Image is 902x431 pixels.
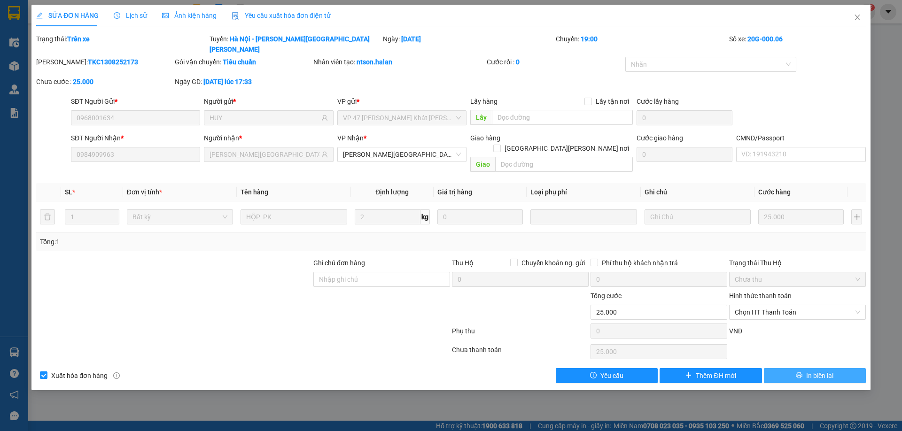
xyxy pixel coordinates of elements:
[470,110,492,125] span: Lấy
[581,35,598,43] b: 19:00
[735,272,860,286] span: Chưa thu
[232,12,239,20] img: icon
[209,34,382,54] div: Tuyến:
[729,327,742,335] span: VND
[736,133,865,143] div: CMND/Passport
[470,134,500,142] span: Giao hàng
[556,368,658,383] button: exclamation-circleYêu cầu
[313,259,365,267] label: Ghi chú đơn hàng
[451,326,590,342] div: Phụ thu
[114,12,147,19] span: Lịch sử
[437,188,472,196] span: Giá trị hàng
[47,370,111,381] span: Xuất hóa đơn hàng
[735,305,860,319] span: Chọn HT Thanh Toán
[645,209,751,224] input: Ghi Chú
[437,209,523,224] input: 0
[696,370,736,381] span: Thêm ĐH mới
[806,370,833,381] span: In biên lai
[747,35,783,43] b: 20G-000.06
[36,77,173,87] div: Chưa cước :
[337,134,364,142] span: VP Nhận
[113,372,120,379] span: info-circle
[796,372,802,379] span: printer
[337,96,467,107] div: VP gửi
[518,258,589,268] span: Chuyển khoản ng. gửi
[555,34,728,54] div: Chuyến:
[73,78,93,85] b: 25.000
[527,183,640,201] th: Loại phụ phí
[65,188,72,196] span: SL
[637,110,732,125] input: Cước lấy hàng
[162,12,217,19] span: Ảnh kiện hàng
[375,188,409,196] span: Định lượng
[492,110,633,125] input: Dọc đường
[88,58,138,66] b: TKC1308252173
[71,133,200,143] div: SĐT Người Nhận
[210,149,319,160] input: Tên người nhận
[321,151,328,158] span: user
[729,292,792,300] label: Hình thức thanh toán
[382,34,555,54] div: Ngày:
[637,98,679,105] label: Cước lấy hàng
[232,12,331,19] span: Yêu cầu xuất hóa đơn điện tử
[470,157,495,172] span: Giao
[729,258,866,268] div: Trạng thái Thu Hộ
[67,35,90,43] b: Trên xe
[637,134,683,142] label: Cước giao hàng
[343,147,461,162] span: VP Vĩnh Yên
[637,147,732,162] input: Cước giao hàng
[321,115,328,121] span: user
[175,57,311,67] div: Gói vận chuyển:
[591,292,622,300] span: Tổng cước
[175,77,311,87] div: Ngày GD:
[210,113,319,123] input: Tên người gửi
[641,183,754,201] th: Ghi chú
[598,258,682,268] span: Phí thu hộ khách nhận trả
[851,209,862,224] button: plus
[210,35,370,53] b: Hà Nội - [PERSON_NAME][GEOGRAPHIC_DATA][PERSON_NAME]
[204,133,333,143] div: Người nhận
[127,188,162,196] span: Đơn vị tính
[343,111,461,125] span: VP 47 Trần Khát Chân
[204,96,333,107] div: Người gửi
[313,57,485,67] div: Nhân viên tạo:
[313,272,450,287] input: Ghi chú đơn hàng
[241,209,347,224] input: VD: Bàn, Ghế
[758,188,791,196] span: Cước hàng
[844,5,871,31] button: Close
[451,345,590,361] div: Chưa thanh toán
[223,58,256,66] b: Tiêu chuẩn
[203,78,252,85] b: [DATE] lúc 17:33
[241,188,268,196] span: Tên hàng
[660,368,762,383] button: plusThêm ĐH mới
[854,14,861,21] span: close
[470,98,498,105] span: Lấy hàng
[685,372,692,379] span: plus
[36,12,99,19] span: SỬA ĐƠN HÀNG
[516,58,520,66] b: 0
[501,143,633,154] span: [GEOGRAPHIC_DATA][PERSON_NAME] nơi
[487,57,623,67] div: Cước rồi :
[132,210,227,224] span: Bất kỳ
[600,370,623,381] span: Yêu cầu
[758,209,844,224] input: 0
[114,12,120,19] span: clock-circle
[36,12,43,19] span: edit
[71,96,200,107] div: SĐT Người Gửi
[40,209,55,224] button: delete
[592,96,633,107] span: Lấy tận nơi
[728,34,867,54] div: Số xe:
[357,58,392,66] b: ntson.halan
[420,209,430,224] span: kg
[40,237,348,247] div: Tổng: 1
[590,372,597,379] span: exclamation-circle
[162,12,169,19] span: picture
[401,35,421,43] b: [DATE]
[35,34,209,54] div: Trạng thái:
[495,157,633,172] input: Dọc đường
[36,57,173,67] div: [PERSON_NAME]:
[452,259,474,267] span: Thu Hộ
[764,368,866,383] button: printerIn biên lai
